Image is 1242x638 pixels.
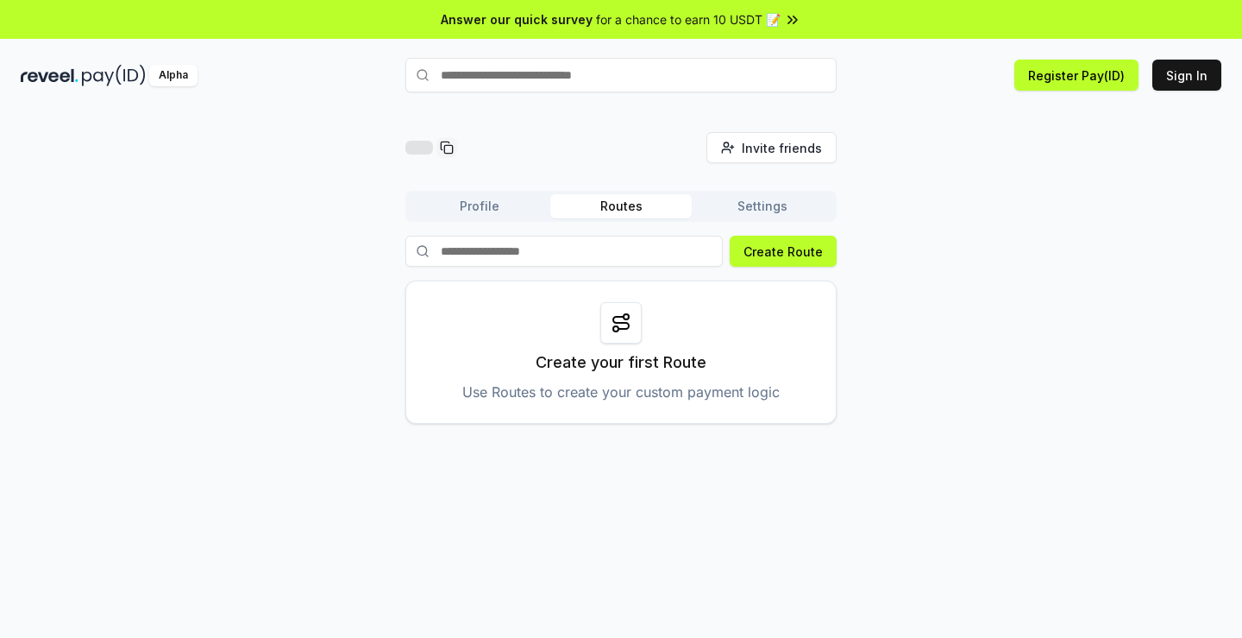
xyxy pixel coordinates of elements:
img: reveel_dark [21,65,78,86]
button: Settings [692,194,833,218]
div: Alpha [149,65,198,86]
button: Profile [409,194,550,218]
button: Sign In [1152,60,1221,91]
img: pay_id [82,65,146,86]
span: Invite friends [742,139,822,157]
button: Create Route [730,236,837,267]
button: Register Pay(ID) [1014,60,1138,91]
button: Routes [550,194,692,218]
span: for a chance to earn 10 USDT 📝 [596,10,781,28]
span: Answer our quick survey [441,10,593,28]
button: Invite friends [706,132,837,163]
p: Use Routes to create your custom payment logic [462,382,780,402]
p: Create your first Route [536,351,706,375]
